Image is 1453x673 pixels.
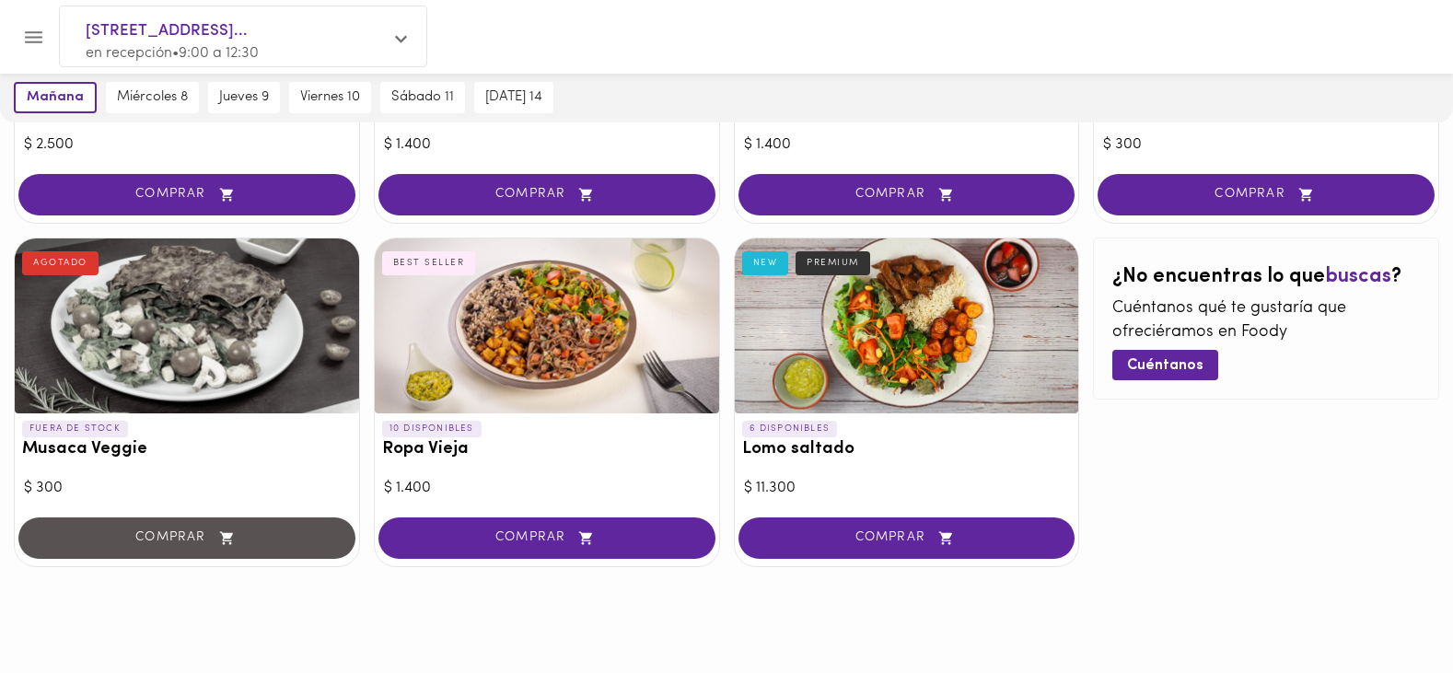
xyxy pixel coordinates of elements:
button: COMPRAR [1098,174,1435,215]
button: miércoles 8 [106,82,199,113]
p: FUERA DE STOCK [22,421,128,437]
button: COMPRAR [378,517,715,559]
span: en recepción • 9:00 a 12:30 [86,46,259,61]
span: Cuéntanos [1127,357,1203,375]
span: [STREET_ADDRESS]... [86,19,382,43]
p: Cuéntanos qué te gustaría que ofreciéramos en Foody [1112,297,1420,344]
span: COMPRAR [41,187,332,203]
span: buscas [1325,266,1391,287]
div: AGOTADO [22,251,99,275]
span: COMPRAR [1121,187,1412,203]
div: Lomo saltado [735,238,1079,413]
p: 6 DISPONIBLES [742,421,838,437]
h3: Lomo saltado [742,440,1072,459]
h2: ¿No encuentras lo que ? [1112,266,1420,288]
span: mañana [27,89,84,106]
button: jueves 9 [208,82,280,113]
div: $ 2.500 [24,134,350,156]
div: $ 11.300 [744,478,1070,499]
div: $ 1.400 [744,134,1070,156]
iframe: Messagebird Livechat Widget [1346,566,1435,655]
h3: Ropa Vieja [382,440,712,459]
button: COMPRAR [18,174,355,215]
button: viernes 10 [289,82,371,113]
button: COMPRAR [738,174,1075,215]
div: $ 1.400 [384,478,710,499]
button: COMPRAR [738,517,1075,559]
div: PREMIUM [796,251,870,275]
span: viernes 10 [300,89,360,106]
h3: Musaca Veggie [22,440,352,459]
button: COMPRAR [378,174,715,215]
button: [DATE] 14 [474,82,553,113]
div: Musaca Veggie [15,238,359,413]
button: Cuéntanos [1112,350,1218,380]
div: BEST SELLER [382,251,476,275]
span: COMPRAR [761,187,1052,203]
span: sábado 11 [391,89,454,106]
button: Menu [11,15,56,60]
span: jueves 9 [219,89,269,106]
div: $ 300 [1103,134,1429,156]
span: COMPRAR [761,530,1052,546]
div: $ 1.400 [384,134,710,156]
span: COMPRAR [401,530,692,546]
button: mañana [14,82,97,113]
p: 10 DISPONIBLES [382,421,482,437]
div: $ 300 [24,478,350,499]
span: COMPRAR [401,187,692,203]
div: Ropa Vieja [375,238,719,413]
span: miércoles 8 [117,89,188,106]
button: sábado 11 [380,82,465,113]
span: [DATE] 14 [485,89,542,106]
div: NEW [742,251,789,275]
